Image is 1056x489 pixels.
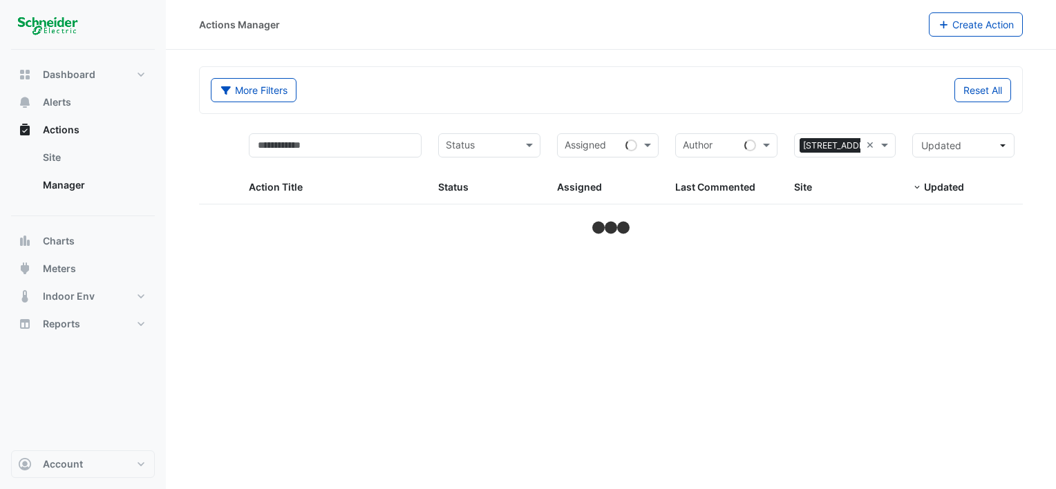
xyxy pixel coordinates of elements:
span: Alerts [43,95,71,109]
button: Dashboard [11,61,155,88]
span: Status [438,181,469,193]
button: Indoor Env [11,282,155,310]
span: Updated [921,140,961,151]
span: Action Title [249,181,303,193]
button: Reset All [954,78,1011,102]
app-icon: Actions [18,123,32,137]
button: Reports [11,310,155,338]
span: Reports [43,317,80,331]
img: Company Logo [17,11,79,39]
a: Site [32,144,155,171]
div: Actions [11,144,155,204]
span: Account [43,457,83,471]
button: Actions [11,116,155,144]
app-icon: Alerts [18,95,32,109]
app-icon: Charts [18,234,32,248]
button: Create Action [929,12,1024,37]
div: Actions Manager [199,17,280,32]
app-icon: Reports [18,317,32,331]
span: Meters [43,262,76,276]
span: Charts [43,234,75,248]
span: Site [794,181,812,193]
span: Clear [866,137,878,153]
app-icon: Dashboard [18,68,32,81]
button: Alerts [11,88,155,116]
a: Manager [32,171,155,199]
app-icon: Meters [18,262,32,276]
span: Updated [924,181,964,193]
app-icon: Indoor Env [18,289,32,303]
span: [STREET_ADDRESS][PERSON_NAME] [800,138,954,153]
button: More Filters [211,78,296,102]
button: Meters [11,255,155,282]
span: Last Commented [675,181,755,193]
button: Account [11,450,155,478]
span: Indoor Env [43,289,95,303]
span: Assigned [557,181,602,193]
button: Charts [11,227,155,255]
button: Updated [912,133,1015,157]
span: Dashboard [43,68,95,81]
span: Actions [43,123,79,137]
